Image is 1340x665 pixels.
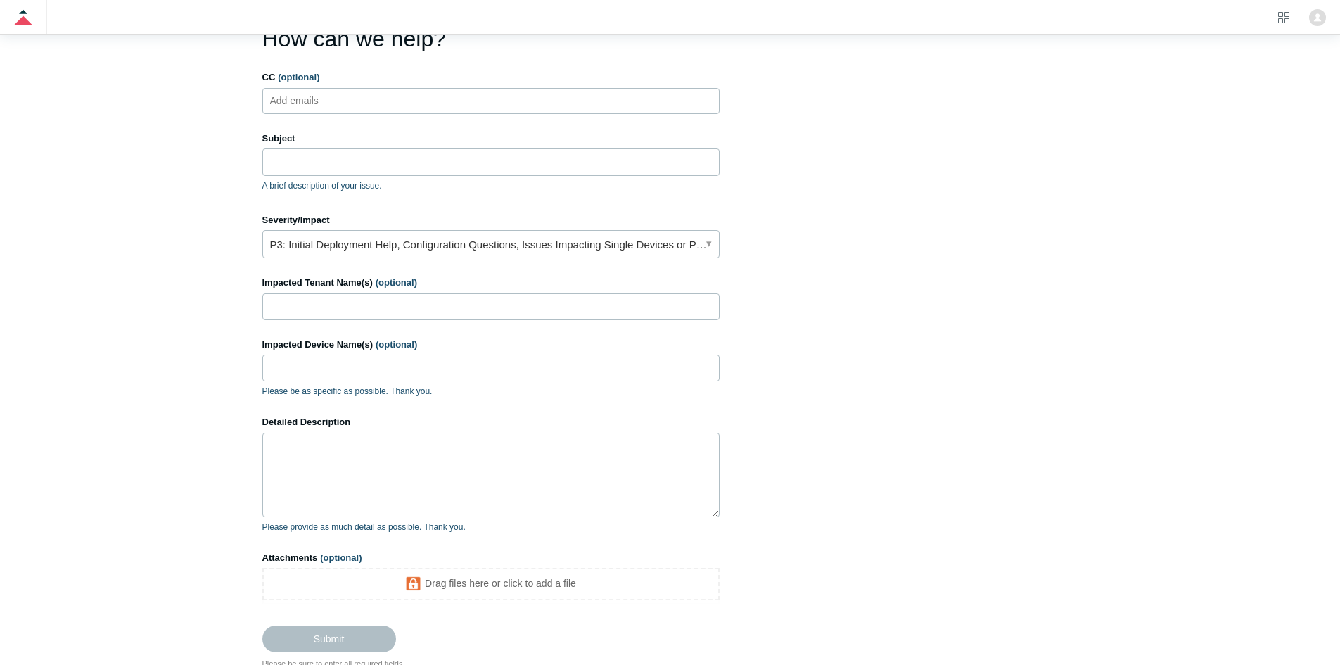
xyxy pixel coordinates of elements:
[262,626,396,652] input: Submit
[376,339,417,350] span: (optional)
[262,213,720,227] label: Severity/Impact
[262,179,720,192] p: A brief description of your issue.
[278,72,319,82] span: (optional)
[264,90,348,111] input: Add emails
[262,22,720,56] h1: How can we help?
[1309,9,1326,26] img: user avatar
[320,552,362,563] span: (optional)
[262,415,720,429] label: Detailed Description
[1309,9,1326,26] zd-hc-trigger: Click your profile icon to open the profile menu
[262,230,720,258] a: P3: Initial Deployment Help, Configuration Questions, Issues Impacting Single Devices or Past Out...
[262,132,720,146] label: Subject
[262,70,720,84] label: CC
[262,385,720,398] p: Please be as specific as possible. Thank you.
[376,277,417,288] span: (optional)
[262,338,720,352] label: Impacted Device Name(s)
[262,276,720,290] label: Impacted Tenant Name(s)
[262,521,720,533] p: Please provide as much detail as possible. Thank you.
[262,551,720,565] label: Attachments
